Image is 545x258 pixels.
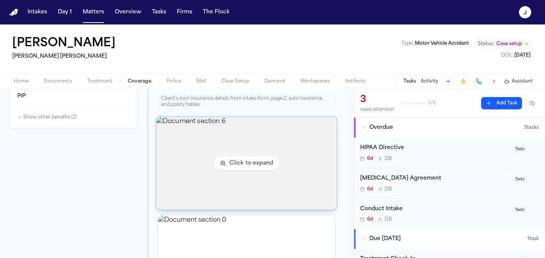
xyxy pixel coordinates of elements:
[87,78,113,84] span: Treatment
[156,117,336,210] img: Document section 6
[264,78,285,84] span: Demand
[403,78,416,84] button: Tasks
[196,78,206,84] span: Mail
[354,229,545,249] button: Due [DATE]1task
[399,40,471,47] button: Edit Type: Motor Vehicle Accident
[478,41,494,47] span: Status:
[513,176,527,183] span: Todo
[474,39,533,49] button: Change status from Case setup
[527,236,539,242] span: 1 task
[9,9,18,16] img: Finch Logo
[360,144,508,153] div: HIPAA Directive
[12,37,116,50] h1: [PERSON_NAME]
[415,41,469,46] span: Motor Vehicle Accident
[12,37,116,50] button: Edit matter name
[354,118,545,138] button: Overdue3tasks
[385,216,392,222] span: D B
[421,78,438,84] button: Activity
[360,205,508,214] div: Conduct Intake
[300,78,330,84] span: Workspaces
[44,78,72,84] span: Documents
[385,156,392,162] span: D B
[360,94,394,106] div: 3
[367,186,373,192] span: 6d
[473,76,484,87] button: Make a Call
[428,100,436,106] span: 0 / 6
[128,78,151,84] span: Coverage
[481,97,522,109] button: Add Task
[222,78,249,84] span: Case Setup
[367,156,373,162] span: 6d
[12,52,119,61] h2: [PERSON_NAME] [PERSON_NAME]
[174,5,195,19] button: Firms
[354,138,545,168] div: Open task: HIPAA Directive
[156,117,337,210] div: View document section 6
[9,9,18,16] a: Home
[345,78,366,84] span: Artifacts
[369,124,393,131] span: Overdue
[367,216,373,222] span: 6d
[360,174,508,183] div: [MEDICAL_DATA] Agreement
[513,206,527,214] span: Todo
[513,146,527,153] span: Todo
[385,186,392,192] span: D B
[149,5,169,19] button: Tasks
[514,53,530,58] span: [DATE]
[360,107,394,113] div: need attention
[354,168,545,199] div: Open task: Retainer Agreement
[504,78,533,84] button: Assistant
[14,78,28,84] span: Home
[200,5,233,19] button: The Flock
[401,41,414,46] span: Type :
[166,78,181,84] span: Police
[354,199,545,229] div: Open task: Conduct Intake
[112,5,144,19] button: Overview
[158,94,335,110] div: Client's own insurance details from intake form, page 2, auto insurance and policy tables.
[499,52,533,59] button: Edit DOL: 2025-08-05
[458,76,469,87] button: Create Immediate Task
[443,76,454,87] button: Add Task
[524,125,539,131] span: 3 task s
[501,53,513,58] span: DOL :
[24,5,50,19] button: Intakes
[55,5,75,19] button: Day 1
[525,97,539,109] button: Hide completed tasks (⌘⇧H)
[512,78,533,84] span: Assistant
[80,5,107,19] button: Matters
[17,92,130,100] div: PIP
[496,41,522,47] span: Case setup
[369,235,401,243] span: Due [DATE]
[17,114,77,120] button: Show other benefits (2)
